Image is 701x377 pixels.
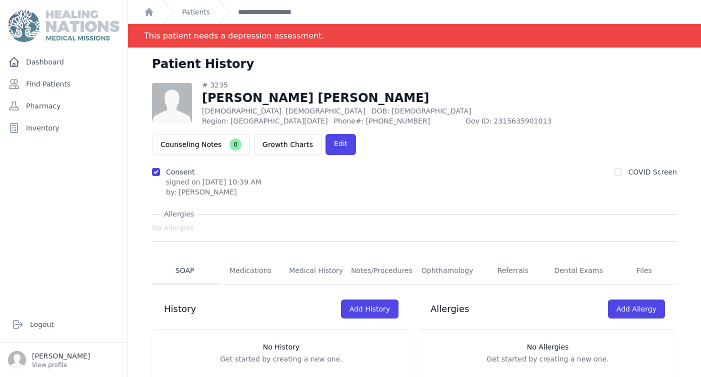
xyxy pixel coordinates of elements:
[152,257,677,284] nav: Tabs
[152,56,254,72] h1: Patient History
[32,351,90,361] p: [PERSON_NAME]
[217,257,283,284] a: Medications
[430,303,469,315] h3: Allergies
[202,80,597,90] div: # 3235
[4,96,123,116] a: Pharmacy
[202,90,597,106] h1: [PERSON_NAME] [PERSON_NAME]
[546,257,611,284] a: Dental Exams
[325,134,356,155] a: Edit
[285,107,365,115] span: [DEMOGRAPHIC_DATA]
[349,257,414,284] a: Notes/Procedures
[465,116,597,126] span: Gov ID: 2315635901013
[229,138,241,150] span: 0
[480,257,545,284] a: Referrals
[166,177,261,187] p: signed on [DATE] 10:39 AM
[4,52,123,72] a: Dashboard
[341,299,398,318] a: Add History
[628,168,677,176] label: COVID Screen
[254,134,321,155] a: Growth Charts
[202,116,328,126] span: Region: [GEOGRAPHIC_DATA][DATE]
[283,257,349,284] a: Medical History
[156,342,406,352] h3: No History
[334,116,460,126] span: Phone#: [PHONE_NUMBER]
[156,354,406,364] p: Get started by creating a new one.
[152,83,192,123] img: person-242608b1a05df3501eefc295dc1bc67a.jpg
[4,74,123,94] a: Find Patients
[128,24,701,48] div: Notification
[164,303,196,315] h3: History
[166,187,261,197] div: by: [PERSON_NAME]
[166,168,194,176] label: Consent
[608,299,665,318] a: Add Allergy
[8,314,119,334] a: Logout
[32,361,90,369] p: View profile
[152,257,217,284] a: SOAP
[8,351,119,369] a: [PERSON_NAME] View profile
[160,209,198,219] span: Allergies
[611,257,677,284] a: Files
[202,106,597,116] p: [DEMOGRAPHIC_DATA]
[422,342,673,352] h3: No Allergies
[4,118,123,138] a: Inventory
[8,10,119,42] img: Medical Missions EMR
[182,7,210,17] a: Patients
[152,223,194,233] span: No Allergies
[414,257,480,284] a: Ophthamology
[422,354,673,364] p: Get started by creating a new one.
[144,24,324,47] div: This patient needs a depression assessment.
[371,107,471,115] span: DOB: [DEMOGRAPHIC_DATA]
[152,134,250,155] button: Counseling Notes0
